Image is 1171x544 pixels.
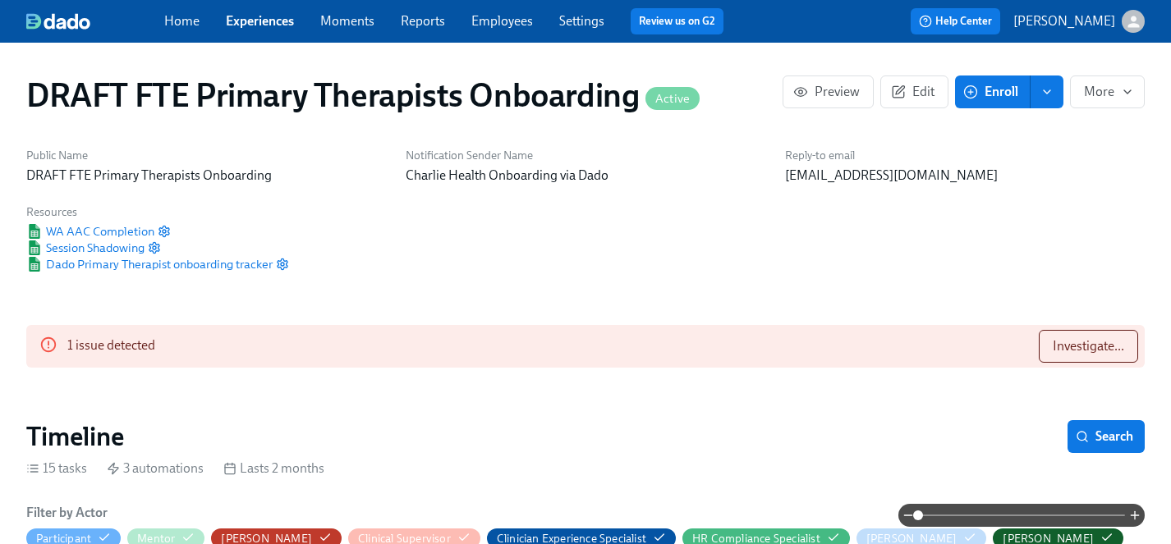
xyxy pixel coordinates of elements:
[226,13,294,29] a: Experiences
[1013,12,1115,30] p: [PERSON_NAME]
[955,75,1031,108] button: Enroll
[26,420,124,453] h2: Timeline
[26,257,43,272] img: Google Sheet
[26,13,164,30] a: dado
[26,240,43,255] img: Google Sheet
[785,148,1145,163] h6: Reply-to email
[783,75,874,108] button: Preview
[26,167,386,185] p: DRAFT FTE Primary Therapists Onboarding
[645,93,700,105] span: Active
[911,8,1000,34] button: Help Center
[26,148,386,163] h6: Public Name
[320,13,374,29] a: Moments
[67,330,155,363] div: 1 issue detected
[1084,84,1131,100] span: More
[406,167,765,185] p: Charlie Health Onboarding via Dado
[26,256,273,272] span: Dado Primary Therapist onboarding tracker
[1013,10,1145,33] button: [PERSON_NAME]
[967,84,1018,100] span: Enroll
[26,459,87,478] div: 15 tasks
[919,13,992,30] span: Help Center
[26,223,154,240] a: Google SheetWA AAC Completion
[401,13,445,29] a: Reports
[880,75,948,108] button: Edit
[26,240,145,256] span: Session Shadowing
[471,13,533,29] a: Employees
[1039,330,1138,363] button: Investigate...
[223,459,324,478] div: Lasts 2 months
[26,204,289,220] h6: Resources
[1031,75,1063,108] button: enroll
[26,240,145,256] a: Google SheetSession Shadowing
[107,459,204,478] div: 3 automations
[1053,338,1124,354] span: Investigate...
[26,13,90,30] img: dado
[1068,420,1145,453] button: Search
[1079,428,1133,445] span: Search
[406,148,765,163] h6: Notification Sender Name
[797,84,860,100] span: Preview
[631,8,723,34] button: Review us on G2
[26,256,273,272] a: Google SheetDado Primary Therapist onboarding tracker
[894,84,935,100] span: Edit
[639,13,715,30] a: Review us on G2
[785,167,1145,185] p: [EMAIL_ADDRESS][DOMAIN_NAME]
[559,13,604,29] a: Settings
[26,75,700,115] h1: DRAFT FTE Primary Therapists Onboarding
[164,13,200,29] a: Home
[26,223,154,240] span: WA AAC Completion
[1070,75,1145,108] button: More
[26,224,43,239] img: Google Sheet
